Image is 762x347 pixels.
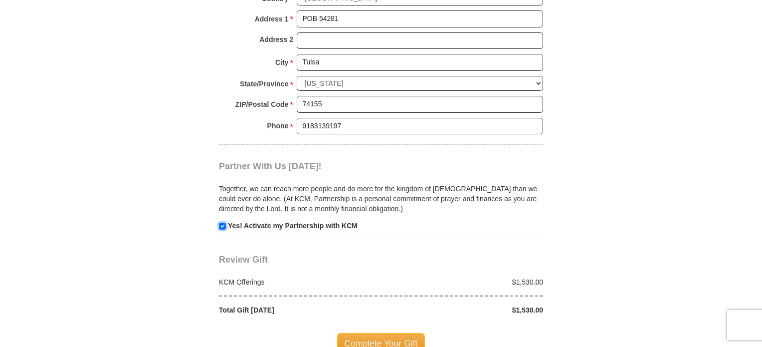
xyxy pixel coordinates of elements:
[275,55,288,69] strong: City
[235,97,289,111] strong: ZIP/Postal Code
[255,12,289,26] strong: Address 1
[240,77,288,91] strong: State/Province
[228,222,358,230] strong: Yes! Activate my Partnership with KCM
[214,305,381,315] div: Total Gift [DATE]
[381,305,549,315] div: $1,530.00
[219,255,268,265] span: Review Gift
[259,32,293,46] strong: Address 2
[267,119,289,133] strong: Phone
[219,184,543,214] p: Together, we can reach more people and do more for the kingdom of [DEMOGRAPHIC_DATA] than we coul...
[219,161,322,171] span: Partner With Us [DATE]!
[381,277,549,287] div: $1,530.00
[214,277,381,287] div: KCM Offerings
